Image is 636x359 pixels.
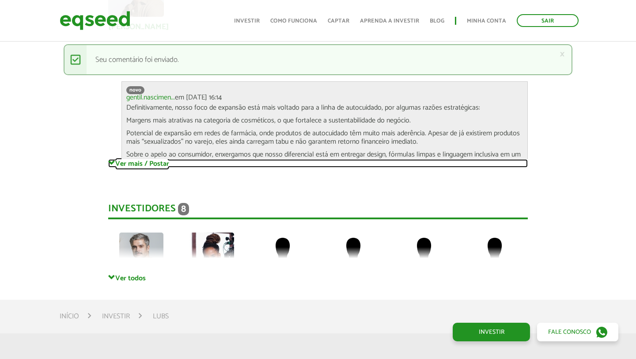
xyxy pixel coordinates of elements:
[560,50,565,59] a: ×
[261,233,305,277] img: default-user.png
[328,18,349,24] a: Captar
[537,323,618,341] a: Fale conosco
[108,274,528,282] a: Ver todos
[126,116,523,125] p: Margens mais atrativas na categoria de cosméticos, o que fortalece a sustentabilidade do negócio.
[331,233,375,277] img: default-user.png
[126,103,523,112] p: Definitivamente, nosso foco de expansão está mais voltado para a linha de autocuidado, por alguma...
[360,18,419,24] a: Aprenda a investir
[108,203,528,219] div: Investidores
[430,18,444,24] a: Blog
[467,18,506,24] a: Minha conta
[473,233,517,277] img: default-user.png
[60,313,79,320] a: Início
[126,86,144,94] span: novo
[102,313,130,320] a: Investir
[119,233,163,277] img: picture-123564-1758224931.png
[126,92,222,103] span: em [DATE] 16:14
[234,18,260,24] a: Investir
[126,129,523,146] p: Potencial de expansão em redes de farmácia, onde produtos de autocuidado têm muito mais aderência...
[60,9,130,32] img: EqSeed
[517,14,579,27] a: Sair
[178,203,189,215] span: 8
[126,94,175,101] a: gentil.nascimen...
[64,44,572,75] div: Seu comentário foi enviado.
[190,233,234,277] img: picture-90970-1668946421.jpg
[402,233,446,277] img: default-user.png
[126,150,523,184] p: Sobre o apelo ao consumidor, enxergamos que nosso diferencial está em entregar design, fórmulas l...
[108,159,528,168] a: Ver mais / Postar
[270,18,317,24] a: Como funciona
[153,310,169,322] li: Lubs
[453,323,530,341] a: Investir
